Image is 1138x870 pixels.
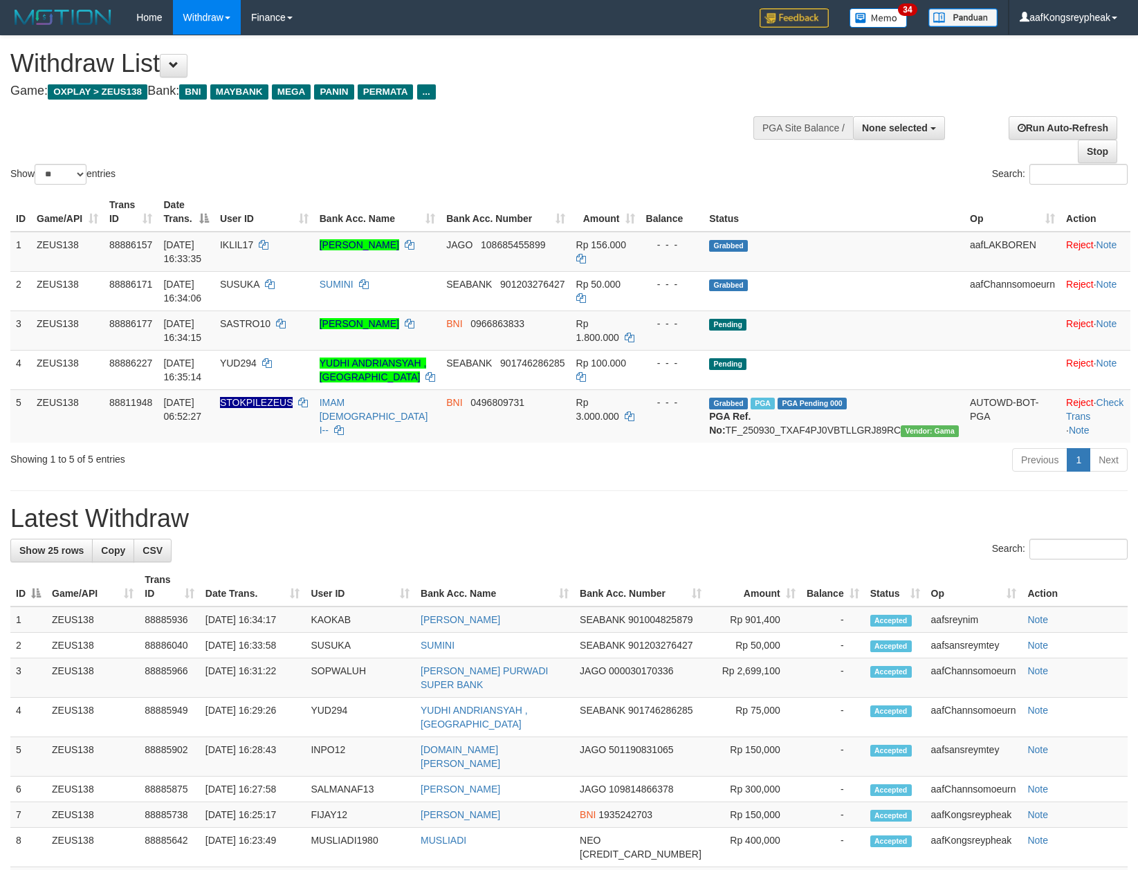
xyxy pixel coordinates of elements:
td: Rp 75,000 [707,698,801,737]
th: Trans ID: activate to sort column ascending [104,192,158,232]
a: Note [1027,665,1048,676]
td: 3 [10,311,31,350]
span: [DATE] 16:34:15 [163,318,201,343]
button: None selected [853,116,945,140]
span: Rp 3.000.000 [576,397,619,422]
span: Accepted [870,835,912,847]
b: PGA Ref. No: [709,411,751,436]
span: Show 25 rows [19,545,84,556]
td: 88885966 [139,658,200,698]
td: 2 [10,271,31,311]
td: - [801,698,865,737]
a: CSV [134,539,172,562]
td: · [1061,271,1130,311]
th: Status: activate to sort column ascending [865,567,926,607]
a: Reject [1066,318,1094,329]
span: None selected [862,122,928,133]
th: Amount: activate to sort column ascending [571,192,641,232]
h4: Game: Bank: [10,84,745,98]
h1: Withdraw List [10,50,745,77]
td: FIJAY12 [305,802,415,828]
span: PANIN [314,84,354,100]
span: OXPLAY > ZEUS138 [48,84,147,100]
td: aafChannsomoeurn [926,658,1022,698]
td: ZEUS138 [46,828,139,867]
a: Note [1027,784,1048,795]
a: Check Trans [1066,397,1123,422]
th: Action [1022,567,1128,607]
span: BNI [179,84,206,100]
td: [DATE] 16:28:43 [200,737,306,777]
th: User ID: activate to sort column ascending [214,192,314,232]
td: ZEUS138 [31,232,104,272]
input: Search: [1029,539,1128,559]
span: SASTRO10 [220,318,270,329]
span: Copy [101,545,125,556]
input: Search: [1029,164,1128,185]
td: aafChannsomoeurn [926,777,1022,802]
span: JAGO [580,784,606,795]
img: panduan.png [928,8,998,27]
td: ZEUS138 [46,737,139,777]
td: 1 [10,607,46,633]
td: INPO12 [305,737,415,777]
span: ... [417,84,436,100]
td: YUD294 [305,698,415,737]
td: 88885936 [139,607,200,633]
td: · [1061,232,1130,272]
span: Rp 1.800.000 [576,318,619,343]
span: BNI [580,809,596,820]
td: TF_250930_TXAF4PJ0VBTLLGRJ89RC [704,389,964,443]
a: Note [1027,835,1048,846]
span: CSV [143,545,163,556]
label: Search: [992,539,1128,559]
td: · [1061,311,1130,350]
a: Note [1027,614,1048,625]
td: 88885642 [139,828,200,867]
td: ZEUS138 [46,698,139,737]
td: 88885875 [139,777,200,802]
a: Reject [1066,279,1094,290]
span: JAGO [580,665,606,676]
a: Stop [1078,140,1117,163]
span: Accepted [870,810,912,822]
span: 88886171 [109,279,152,290]
span: 88886227 [109,358,152,369]
span: Nama rekening ada tanda titik/strip, harap diedit [220,397,293,408]
td: ZEUS138 [31,311,104,350]
a: Note [1069,425,1090,436]
td: - [801,777,865,802]
a: Note [1027,705,1048,716]
td: MUSLIADI1980 [305,828,415,867]
th: Bank Acc. Number: activate to sort column ascending [574,567,707,607]
th: Bank Acc. Name: activate to sort column ascending [314,192,441,232]
td: SUSUKA [305,633,415,658]
th: Bank Acc. Name: activate to sort column ascending [415,567,574,607]
span: Copy 901004825879 to clipboard [628,614,692,625]
td: 6 [10,777,46,802]
td: - [801,828,865,867]
td: [DATE] 16:25:17 [200,802,306,828]
th: Op: activate to sort column ascending [926,567,1022,607]
th: User ID: activate to sort column ascending [305,567,415,607]
a: Note [1096,318,1117,329]
td: · · [1061,389,1130,443]
a: Note [1096,358,1117,369]
a: YUDHI ANDRIANSYAH , [GEOGRAPHIC_DATA] [320,358,427,382]
th: Date Trans.: activate to sort column descending [158,192,214,232]
img: MOTION_logo.png [10,7,116,28]
a: [PERSON_NAME] [421,809,500,820]
td: aafsreynim [926,607,1022,633]
a: YUDHI ANDRIANSYAH , [GEOGRAPHIC_DATA] [421,705,528,730]
div: - - - [646,356,699,370]
td: Rp 150,000 [707,737,801,777]
img: Button%20Memo.svg [850,8,908,28]
td: 4 [10,698,46,737]
span: Copy 501190831065 to clipboard [609,744,673,755]
td: aafKongsreypheak [926,828,1022,867]
span: 88811948 [109,397,152,408]
td: 7 [10,802,46,828]
span: BNI [446,397,462,408]
th: Amount: activate to sort column ascending [707,567,801,607]
td: 1 [10,232,31,272]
